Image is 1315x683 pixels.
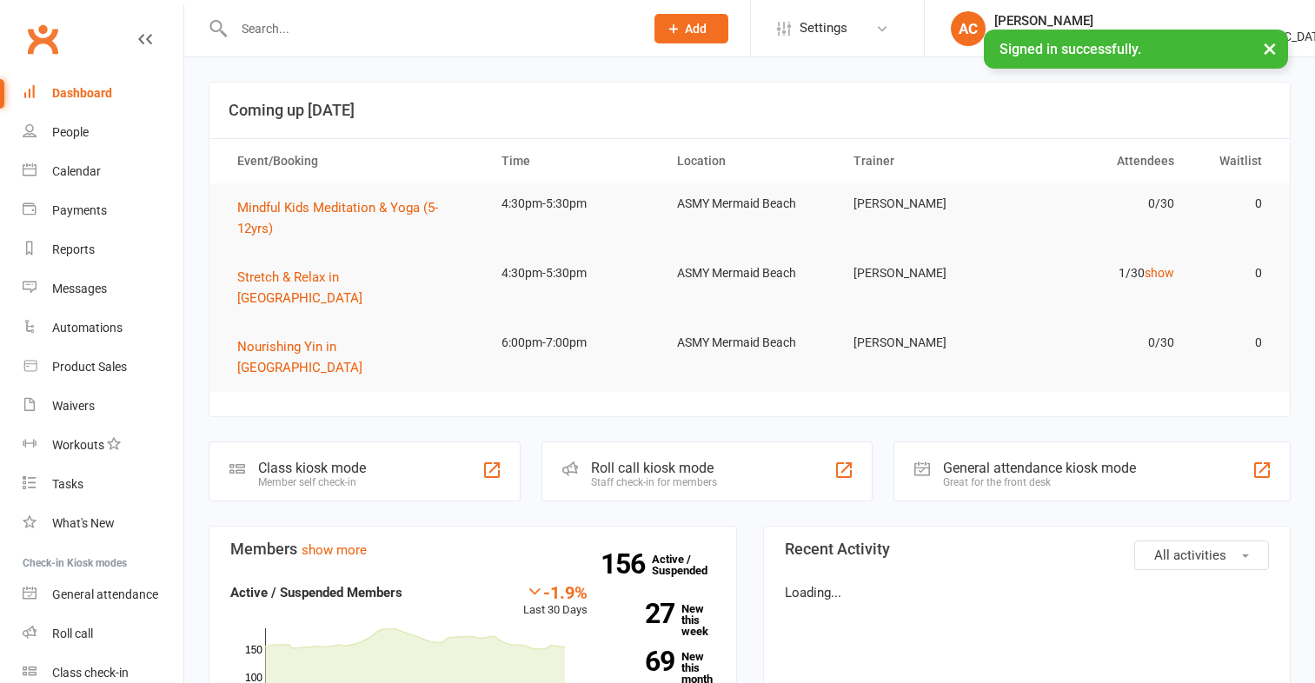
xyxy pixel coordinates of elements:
[1013,183,1190,224] td: 0/30
[52,203,107,217] div: Payments
[229,17,632,41] input: Search...
[1145,266,1174,280] a: show
[1013,139,1190,183] th: Attendees
[1000,41,1141,57] span: Signed in successfully.
[591,476,717,488] div: Staff check-in for members
[486,139,662,183] th: Time
[23,504,183,543] a: What's New
[614,648,674,674] strong: 69
[685,22,707,36] span: Add
[230,585,402,600] strong: Active / Suspended Members
[258,460,366,476] div: Class kiosk mode
[1190,322,1278,363] td: 0
[52,125,89,139] div: People
[230,540,715,558] h3: Members
[52,321,123,335] div: Automations
[1154,547,1226,563] span: All activities
[661,183,838,224] td: ASMY Mermaid Beach
[23,387,183,426] a: Waivers
[237,339,362,375] span: Nourishing Yin in [GEOGRAPHIC_DATA]
[654,14,728,43] button: Add
[785,582,1270,603] p: Loading...
[237,269,362,306] span: Stretch & Relax in [GEOGRAPHIC_DATA]
[229,102,1271,119] h3: Coming up [DATE]
[258,476,366,488] div: Member self check-in
[838,253,1014,294] td: [PERSON_NAME]
[237,197,470,239] button: Mindful Kids Meditation & Yoga (5-12yrs)
[1190,139,1278,183] th: Waitlist
[52,666,129,680] div: Class check-in
[785,540,1270,558] h3: Recent Activity
[486,322,662,363] td: 6:00pm-7:00pm
[486,253,662,294] td: 4:30pm-5:30pm
[943,476,1136,488] div: Great for the front desk
[1134,540,1269,570] button: All activities
[23,348,183,387] a: Product Sales
[21,17,64,61] a: Clubworx
[23,614,183,653] a: Roll call
[943,460,1136,476] div: General attendance kiosk mode
[52,164,101,178] div: Calendar
[951,11,986,46] div: AC
[52,242,95,256] div: Reports
[52,282,107,295] div: Messages
[523,582,588,601] div: -1.9%
[601,551,652,577] strong: 156
[23,308,183,348] a: Automations
[302,542,367,558] a: show more
[1190,253,1278,294] td: 0
[652,540,728,589] a: 156Active / Suspended
[838,139,1014,183] th: Trainer
[661,253,838,294] td: ASMY Mermaid Beach
[23,191,183,230] a: Payments
[237,336,470,378] button: Nourishing Yin in [GEOGRAPHIC_DATA]
[1190,183,1278,224] td: 0
[23,575,183,614] a: General attendance kiosk mode
[23,426,183,465] a: Workouts
[661,139,838,183] th: Location
[237,267,470,308] button: Stretch & Relax in [GEOGRAPHIC_DATA]
[838,183,1014,224] td: [PERSON_NAME]
[800,9,847,48] span: Settings
[23,465,183,504] a: Tasks
[52,399,95,413] div: Waivers
[52,438,104,452] div: Workouts
[237,200,438,236] span: Mindful Kids Meditation & Yoga (5-12yrs)
[52,86,112,100] div: Dashboard
[52,627,93,640] div: Roll call
[1254,30,1285,67] button: ×
[1013,253,1190,294] td: 1/30
[23,113,183,152] a: People
[52,360,127,374] div: Product Sales
[591,460,717,476] div: Roll call kiosk mode
[661,322,838,363] td: ASMY Mermaid Beach
[23,152,183,191] a: Calendar
[23,230,183,269] a: Reports
[1013,322,1190,363] td: 0/30
[523,582,588,620] div: Last 30 Days
[52,587,158,601] div: General attendance
[486,183,662,224] td: 4:30pm-5:30pm
[23,74,183,113] a: Dashboard
[222,139,486,183] th: Event/Booking
[614,600,674,627] strong: 27
[614,603,715,637] a: 27New this week
[52,477,83,491] div: Tasks
[23,269,183,308] a: Messages
[52,516,115,530] div: What's New
[838,322,1014,363] td: [PERSON_NAME]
